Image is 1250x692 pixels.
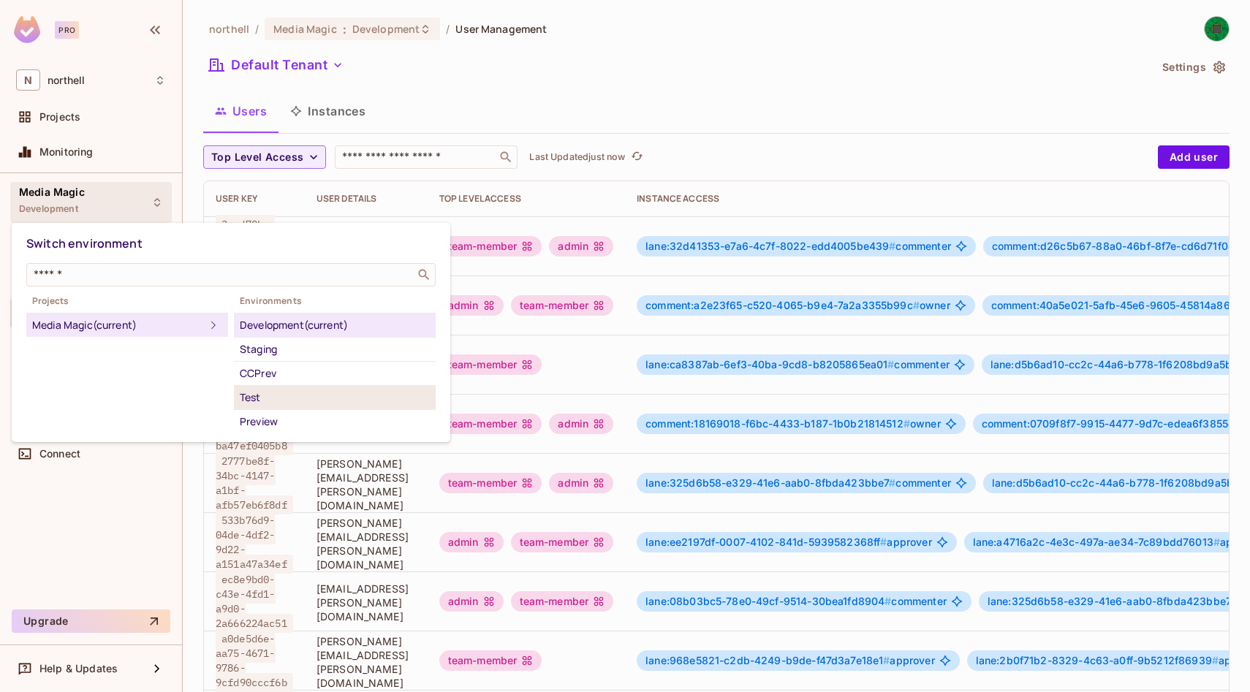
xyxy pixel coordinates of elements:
div: Preview [240,413,430,430]
div: Media Magic (current) [32,316,205,334]
span: Projects [26,295,228,307]
span: Environments [234,295,436,307]
div: Development (current) [240,316,430,334]
span: Switch environment [26,235,143,251]
div: Test [240,389,430,406]
div: Staging [240,341,430,358]
div: CCPrev [240,365,430,382]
